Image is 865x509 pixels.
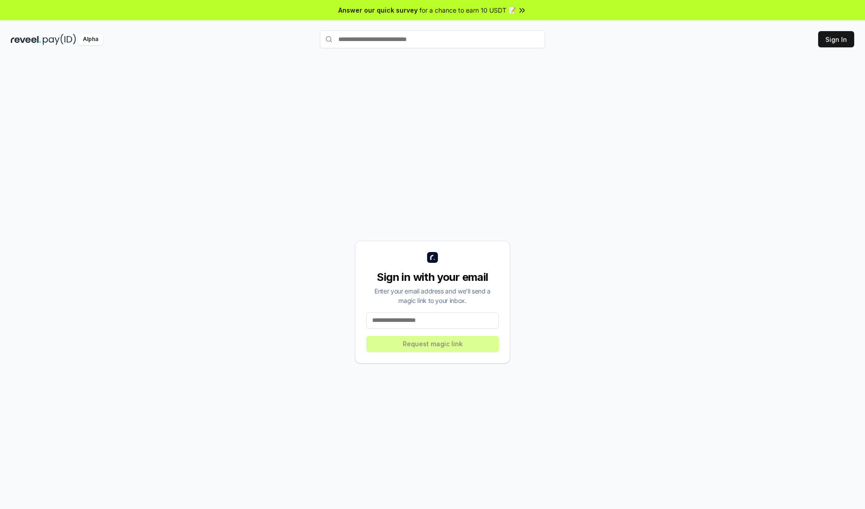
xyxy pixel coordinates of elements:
img: reveel_dark [11,34,41,45]
div: Enter your email address and we’ll send a magic link to your inbox. [366,286,499,305]
span: Answer our quick survey [338,5,418,15]
div: Alpha [78,34,103,45]
img: pay_id [43,34,76,45]
img: logo_small [427,252,438,263]
div: Sign in with your email [366,270,499,284]
span: for a chance to earn 10 USDT 📝 [419,5,516,15]
button: Sign In [818,31,854,47]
